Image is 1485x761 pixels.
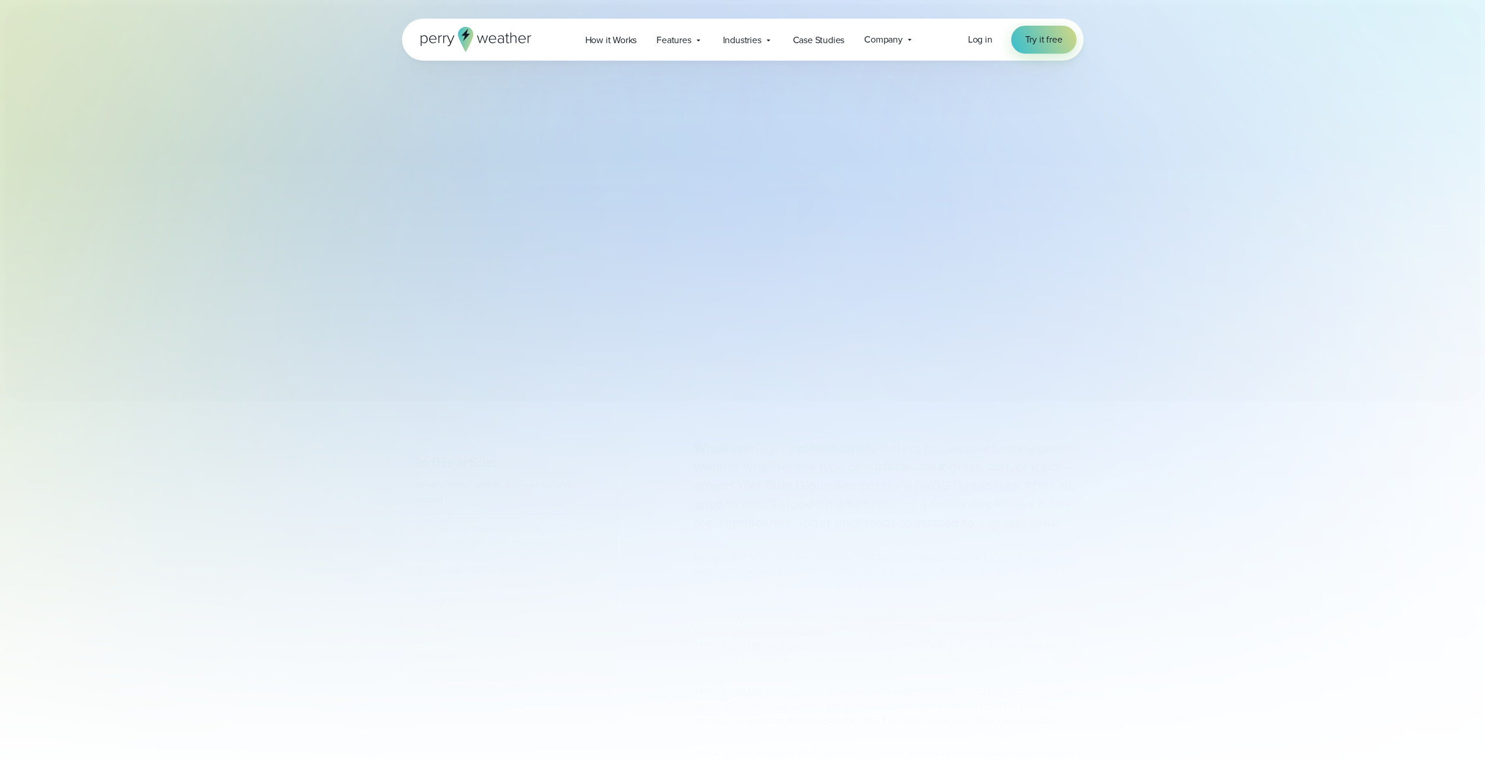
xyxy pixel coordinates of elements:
a: Case Studies [783,28,855,52]
span: Company [864,33,903,47]
span: Case Studies [793,33,845,47]
a: Try it free [1011,26,1077,54]
span: Try it free [1025,33,1063,47]
a: Log in [968,33,993,47]
span: Log in [968,33,993,46]
a: How it Works [575,28,647,52]
span: Features [656,33,691,47]
span: How it Works [585,33,637,47]
span: Industries [723,33,761,47]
